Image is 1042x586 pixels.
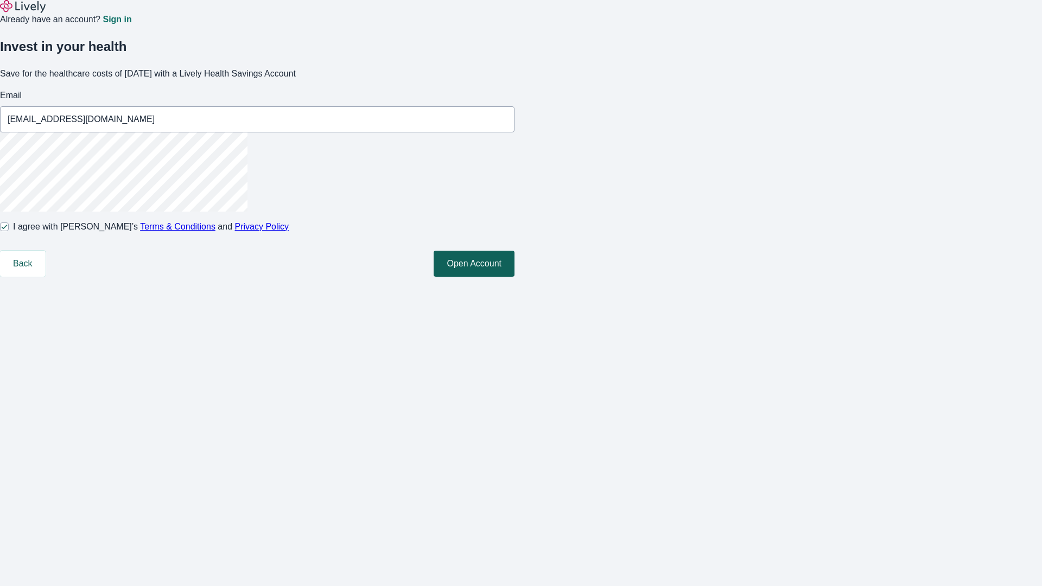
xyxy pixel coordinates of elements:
[103,15,131,24] a: Sign in
[140,222,215,231] a: Terms & Conditions
[434,251,514,277] button: Open Account
[235,222,289,231] a: Privacy Policy
[13,220,289,233] span: I agree with [PERSON_NAME]’s and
